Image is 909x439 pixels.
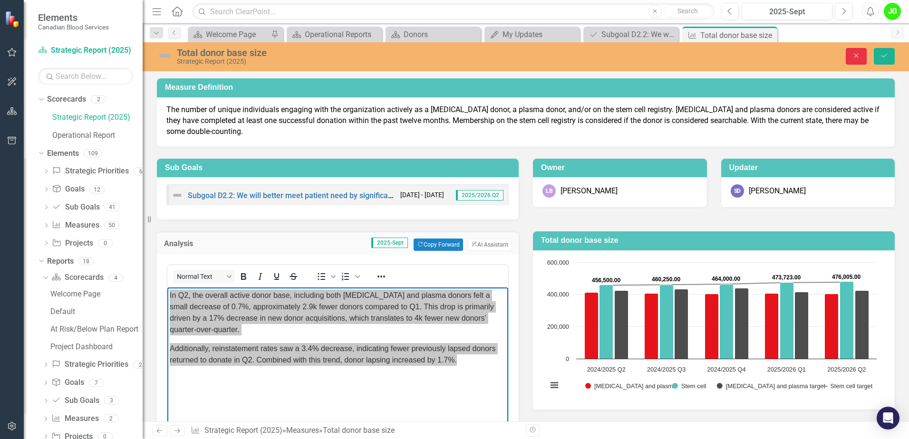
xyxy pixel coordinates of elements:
[52,202,99,213] a: Sub Goals
[749,186,806,197] div: [PERSON_NAME]
[542,258,881,400] svg: Interactive chart
[587,366,626,373] text: 2024/2025 Q2
[371,238,408,248] span: 2025-Sept
[204,426,282,435] a: Strategic Report (2025)
[645,293,658,359] path: 2024/2025 Q3, 407,234. Whole blood and plasma.
[338,270,361,283] div: Numbered list
[51,377,84,388] a: Goals
[605,280,849,287] g: Stem cell target , series 4 of 4. Line with 5 data points.
[165,83,890,92] h3: Measure Definition
[672,382,706,390] button: Show Stem cell
[47,256,74,267] a: Reports
[547,259,569,266] text: 600,000
[164,239,223,248] h3: Analysis
[157,48,172,63] img: Not Defined
[884,3,901,20] button: JG
[832,274,861,280] text: 476,005.00
[206,29,269,40] div: Welcome Page
[600,281,854,359] g: Stem cell, series 2 of 4. Bar series with 5 bars.
[47,148,79,159] a: Elements
[717,382,811,390] button: Show Whole blood and plasma target
[731,184,744,198] div: SD
[166,105,885,137] p: The number of unique individuals engaging with the organization actively as a [MEDICAL_DATA] dono...
[177,58,571,65] div: Strategic Report (2025)
[78,257,94,265] div: 18
[414,239,463,251] button: Copy Forward
[468,239,512,251] button: AI Assistant
[191,425,519,436] div: » »
[827,366,866,373] text: 2025/2026 Q2
[172,190,183,201] img: Not Defined
[134,167,149,175] div: 6
[615,290,629,359] path: 2024/2025 Q2, 425,000. Whole blood and plasma target .
[586,29,676,40] a: Subgoal D2.2: We will better meet patient need by significantly growing the opportunities to dona...
[707,366,745,373] text: 2024/2025 Q4
[700,29,775,41] div: Total donor base size
[877,407,899,429] div: Open Intercom Messenger
[52,238,93,249] a: Projects
[720,284,734,359] path: 2024/2025 Q4, 461,211. Stem cell.
[660,285,674,359] path: 2024/2025 Q3, 458,471. Stem cell.
[89,379,104,387] div: 7
[566,355,569,363] text: 0
[91,95,106,104] div: 2
[373,270,389,283] button: Reveal or hide additional toolbar items
[541,236,890,245] h3: Total donor base size
[585,292,599,359] path: 2024/2025 Q2, 413,625. Whole blood and plasma.
[48,286,143,302] a: Welcome Page
[323,426,395,435] div: Total donor base size
[677,7,698,15] span: Search
[51,272,103,283] a: Scorecards
[712,276,740,282] text: 464,000.00
[48,304,143,319] a: Default
[592,277,620,284] text: 456,500.00
[652,276,680,283] text: 460,250.00
[173,270,235,283] button: Block Normal Text
[825,294,839,359] path: 2025/2026 Q2, 402,837. Whole blood and plasma.
[601,29,676,40] div: Subgoal D2.2: We will better meet patient need by significantly growing the opportunities to dona...
[98,239,113,247] div: 0
[38,23,109,31] small: Canadian Blood Services
[772,274,801,281] text: 473,723.00
[190,29,269,40] a: Welcome Page
[542,258,885,400] div: Chart. Highcharts interactive chart.
[600,285,613,359] path: 2024/2025 Q2, 458,523. Stem cell.
[585,382,661,390] button: Show Whole blood and plasma
[48,322,143,337] a: At Risk/Below Plan Report
[269,270,285,283] button: Underline
[50,325,143,334] div: At Risk/Below Plan Report
[193,3,714,20] input: Search ClearPoint...
[705,294,719,359] path: 2024/2025 Q4, 402,998. Whole blood and plasma.
[51,359,128,370] a: Strategic Priorities
[188,191,594,200] a: Subgoal D2.2: We will better meet patient need by significantly growing the opportunities to dona...
[51,395,99,406] a: Sub Goals
[585,292,839,359] g: Whole blood and plasma, series 1 of 4. Bar series with 5 bars.
[104,397,119,405] div: 3
[38,45,133,56] a: Strategic Report (2025)
[52,184,84,195] a: Goals
[840,281,854,359] path: 2025/2026 Q2, 479,181. Stem cell.
[235,270,251,283] button: Bold
[765,293,779,359] path: 2025/2026 Q1, 405,827. Whole blood and plasma.
[51,413,98,424] a: Measures
[286,426,319,435] a: Measures
[104,415,119,423] div: 2
[50,290,143,298] div: Welcome Page
[104,221,119,229] div: 50
[647,366,686,373] text: 2024/2025 Q3
[388,29,478,40] a: Donors
[4,10,22,28] img: ClearPoint Strategy
[89,185,105,193] div: 12
[542,184,556,198] div: LB
[664,5,712,18] button: Search
[133,361,148,369] div: 2
[47,94,86,105] a: Scorecards
[541,163,702,172] h3: Owner
[547,291,569,298] text: 400,000
[84,149,102,157] div: 109
[252,270,268,283] button: Italic
[615,288,869,359] g: Whole blood and plasma target , series 3 of 4. Bar series with 5 bars.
